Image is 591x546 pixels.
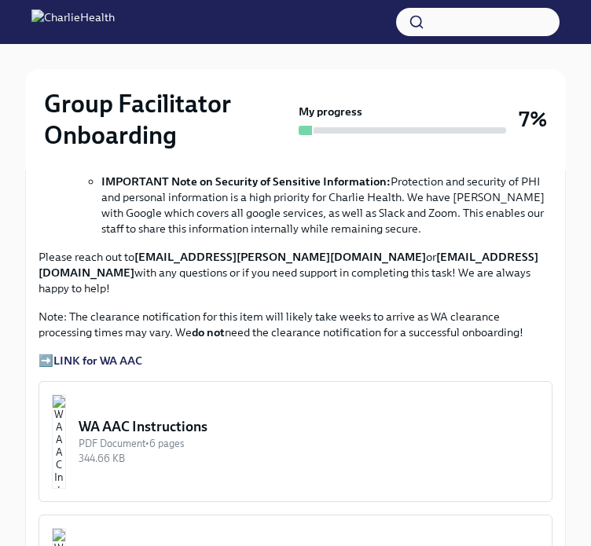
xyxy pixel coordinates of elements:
div: 344.66 KB [79,451,539,466]
h2: Group Facilitator Onboarding [44,88,292,151]
div: PDF Document • 6 pages [79,436,539,451]
strong: IMPORTANT Note on Security of Sensitive Information: [101,174,391,189]
p: Please reach out to or with any questions or if you need support in completing this task! We are ... [39,249,552,296]
a: LINK for WA AAC [53,354,142,368]
strong: [EMAIL_ADDRESS][DOMAIN_NAME] [39,250,538,280]
div: WA AAC Instructions [79,417,539,436]
p: Note: The clearance notification for this item will likely take weeks to arrive as WA clearance p... [39,309,552,340]
strong: do not [192,325,225,339]
button: WA AAC InstructionsPDF Document•6 pages344.66 KB [39,381,552,502]
li: Protection and security of PHI and personal information is a high priority for Charlie Health. We... [101,174,552,236]
p: ➡️ [39,353,552,368]
strong: [EMAIL_ADDRESS][PERSON_NAME][DOMAIN_NAME] [134,250,426,264]
img: WA AAC Instructions [52,394,66,489]
img: CharlieHealth [31,9,115,35]
h3: 7% [519,105,547,134]
strong: My progress [299,104,362,119]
